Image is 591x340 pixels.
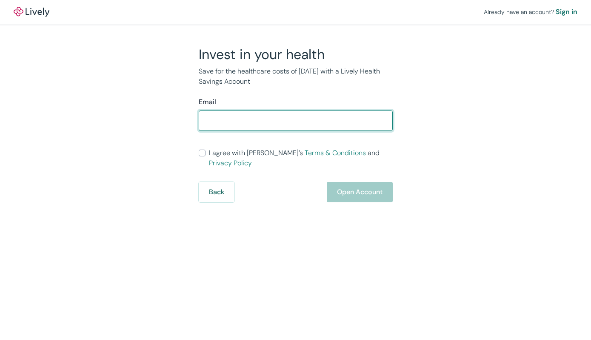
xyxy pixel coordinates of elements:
[14,7,49,17] img: Lively
[209,148,393,168] span: I agree with [PERSON_NAME]’s and
[305,148,366,157] a: Terms & Conditions
[199,46,393,63] h2: Invest in your health
[199,66,393,87] p: Save for the healthcare costs of [DATE] with a Lively Health Savings Account
[199,182,234,202] button: Back
[14,7,49,17] a: LivelyLively
[199,97,216,107] label: Email
[484,7,577,17] div: Already have an account?
[556,7,577,17] a: Sign in
[209,159,252,167] a: Privacy Policy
